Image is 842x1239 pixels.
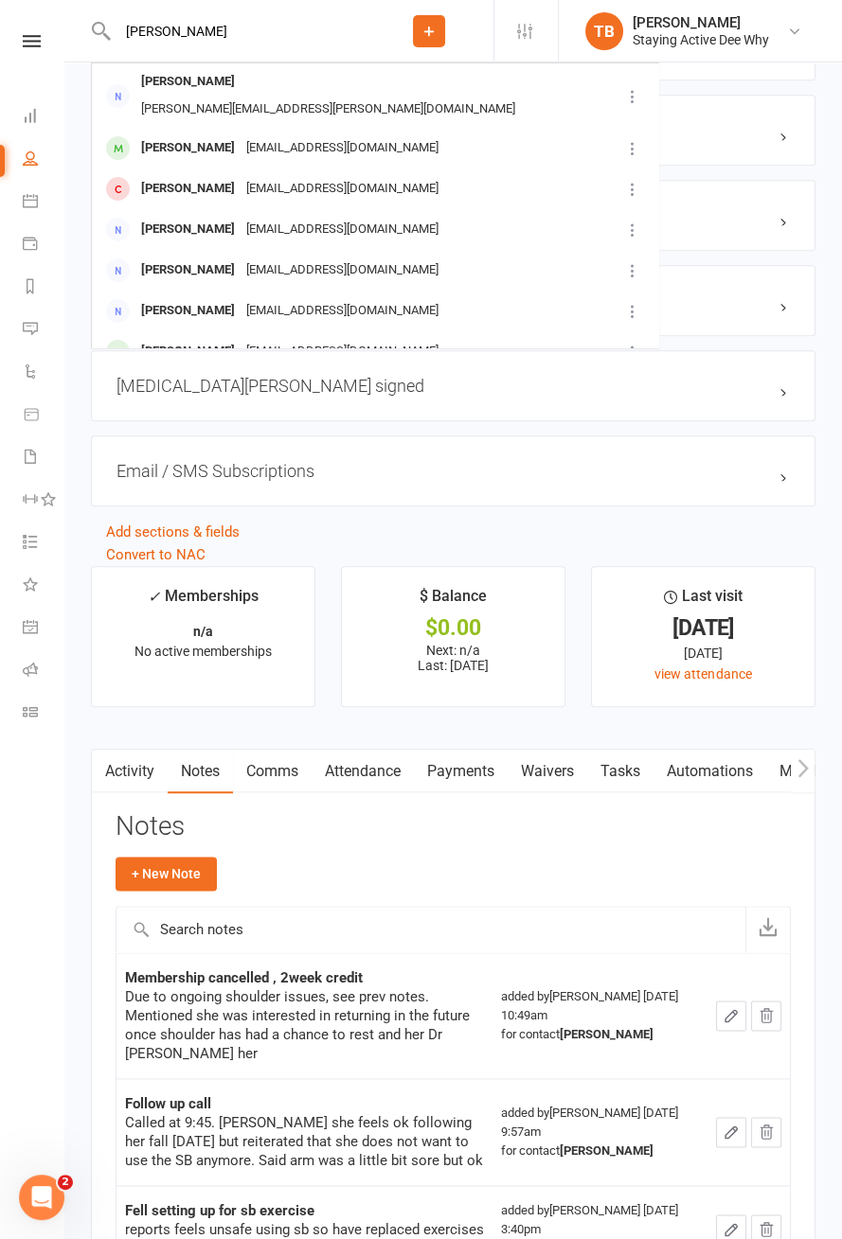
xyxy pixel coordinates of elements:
a: Automations [654,750,766,793]
a: Class kiosk mode [23,693,65,735]
div: [PERSON_NAME][EMAIL_ADDRESS][PERSON_NAME][DOMAIN_NAME] [135,96,521,123]
a: Payments [414,750,508,793]
div: [EMAIL_ADDRESS][DOMAIN_NAME] [241,338,444,365]
a: Tasks [587,750,654,793]
div: [DATE] [609,643,797,664]
div: [PERSON_NAME] [135,68,241,96]
div: Due to ongoing shoulder issues, see prev notes. Mentioned she was interested in returning in the ... [125,987,484,1063]
p: Next: n/a Last: [DATE] [359,643,547,673]
h3: [MEDICAL_DATA][PERSON_NAME] signed [116,376,790,396]
div: [EMAIL_ADDRESS][DOMAIN_NAME] [241,134,444,162]
a: Attendance [312,750,414,793]
div: [EMAIL_ADDRESS][DOMAIN_NAME] [241,216,444,243]
a: What's New [23,565,65,608]
input: Search notes [116,907,745,952]
span: 2 [58,1175,73,1190]
i: ✓ [148,588,160,606]
div: added by [PERSON_NAME] [DATE] 9:57am [501,1104,699,1160]
strong: Follow up call [125,1095,211,1112]
strong: n/a [193,624,213,639]
strong: Fell setting up for sb exercise [125,1202,314,1219]
a: Waivers [508,750,587,793]
a: People [23,139,65,182]
a: Roll call kiosk mode [23,650,65,693]
div: Called at 9:45. [PERSON_NAME] she feels ok following her fall [DATE] but reiterated that she does... [125,1113,484,1170]
div: $0.00 [359,618,547,638]
button: + New Note [116,857,217,891]
a: view attendance [654,666,751,681]
input: Search... [112,18,365,44]
a: Notes [168,750,233,793]
div: TB [585,12,623,50]
div: $ Balance [420,584,487,618]
div: for contact [501,1025,699,1044]
a: Convert to NAC [106,546,206,563]
div: added by [PERSON_NAME] [DATE] 10:49am [501,987,699,1044]
div: Last visit [664,584,743,618]
strong: [PERSON_NAME] [560,1143,654,1158]
a: Reports [23,267,65,310]
div: [PERSON_NAME] [135,257,241,284]
div: [PERSON_NAME] [135,216,241,243]
div: [PERSON_NAME] [135,134,241,162]
a: Payments [23,224,65,267]
div: [DATE] [609,618,797,638]
div: [EMAIL_ADDRESS][DOMAIN_NAME] [241,175,444,203]
span: No active memberships [134,644,272,659]
div: [PERSON_NAME] [135,338,241,365]
div: Memberships [148,584,259,619]
a: Add sections & fields [106,523,240,540]
div: [EMAIL_ADDRESS][DOMAIN_NAME] [241,257,444,284]
h3: Notes [116,812,791,841]
h3: Email / SMS Subscriptions [116,461,790,481]
strong: Membership cancelled , 2week credit [125,969,363,986]
a: Comms [233,750,312,793]
a: Product Sales [23,395,65,437]
a: Calendar [23,182,65,224]
div: Staying Active Dee Why [633,31,769,48]
a: General attendance kiosk mode [23,608,65,650]
a: Dashboard [23,97,65,139]
div: [EMAIL_ADDRESS][DOMAIN_NAME] [241,297,444,325]
a: Activity [92,750,168,793]
div: for contact [501,1142,699,1160]
strong: [PERSON_NAME] [560,1027,654,1041]
iframe: Intercom live chat [19,1175,64,1220]
div: [PERSON_NAME] [135,297,241,325]
div: [PERSON_NAME] [633,14,769,31]
div: [PERSON_NAME] [135,175,241,203]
